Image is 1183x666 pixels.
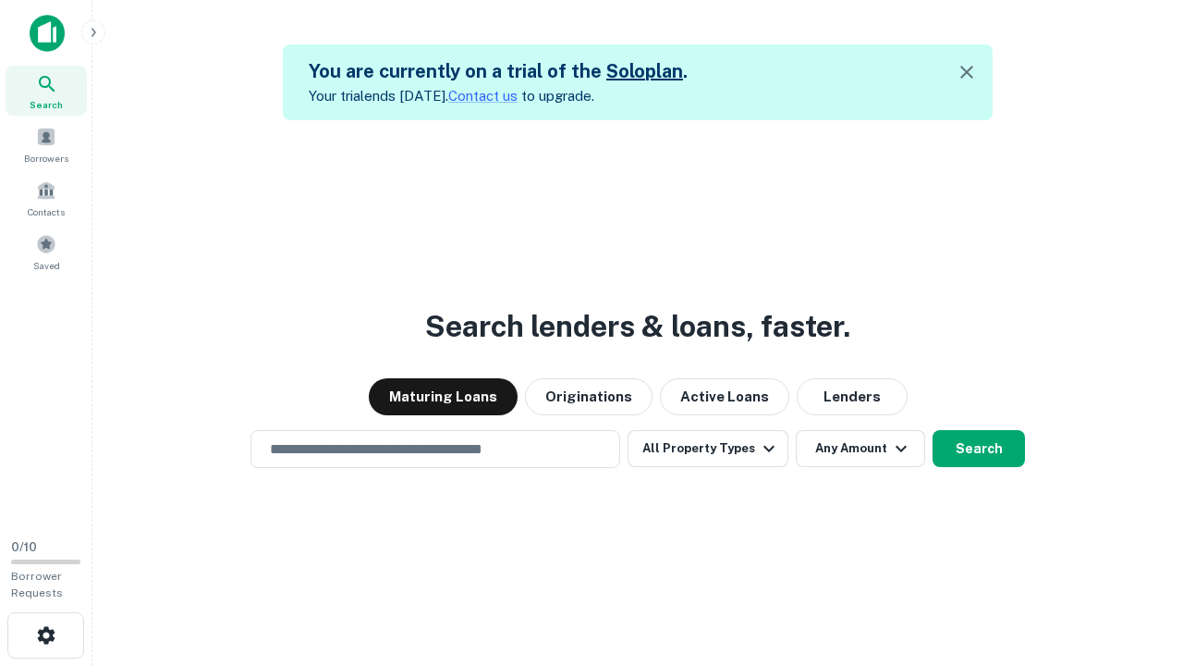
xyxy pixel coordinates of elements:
[660,378,789,415] button: Active Loans
[606,60,683,82] a: Soloplan
[933,430,1025,467] button: Search
[425,304,850,349] h3: Search lenders & loans, faster.
[448,88,518,104] a: Contact us
[1091,518,1183,607] iframe: Chat Widget
[6,227,87,277] a: Saved
[797,378,908,415] button: Lenders
[525,378,652,415] button: Originations
[33,258,60,273] span: Saved
[309,57,688,85] h5: You are currently on a trial of the .
[369,378,518,415] button: Maturing Loans
[309,85,688,107] p: Your trial ends [DATE]. to upgrade.
[628,430,788,467] button: All Property Types
[30,15,65,52] img: capitalize-icon.png
[24,151,68,166] span: Borrowers
[28,204,65,219] span: Contacts
[6,173,87,223] a: Contacts
[6,119,87,169] a: Borrowers
[796,430,925,467] button: Any Amount
[6,66,87,116] a: Search
[30,97,63,112] span: Search
[11,540,37,554] span: 0 / 10
[11,570,63,599] span: Borrower Requests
